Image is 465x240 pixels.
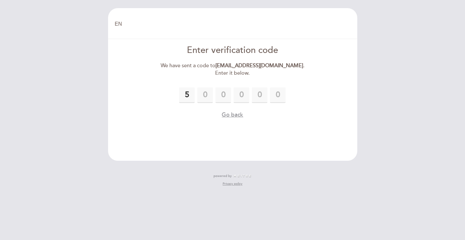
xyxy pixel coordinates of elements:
[233,174,252,178] img: MEITRE
[234,87,249,103] input: 0
[252,87,267,103] input: 0
[197,87,213,103] input: 0
[223,182,242,186] a: Privacy policy
[158,44,307,57] div: Enter verification code
[215,62,303,69] strong: [EMAIL_ADDRESS][DOMAIN_NAME]
[158,62,307,77] div: We have sent a code to . Enter it below.
[214,174,252,178] a: powered by
[270,87,286,103] input: 0
[215,87,231,103] input: 0
[179,87,195,103] input: 0
[222,111,243,119] button: Go back
[214,174,232,178] span: powered by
